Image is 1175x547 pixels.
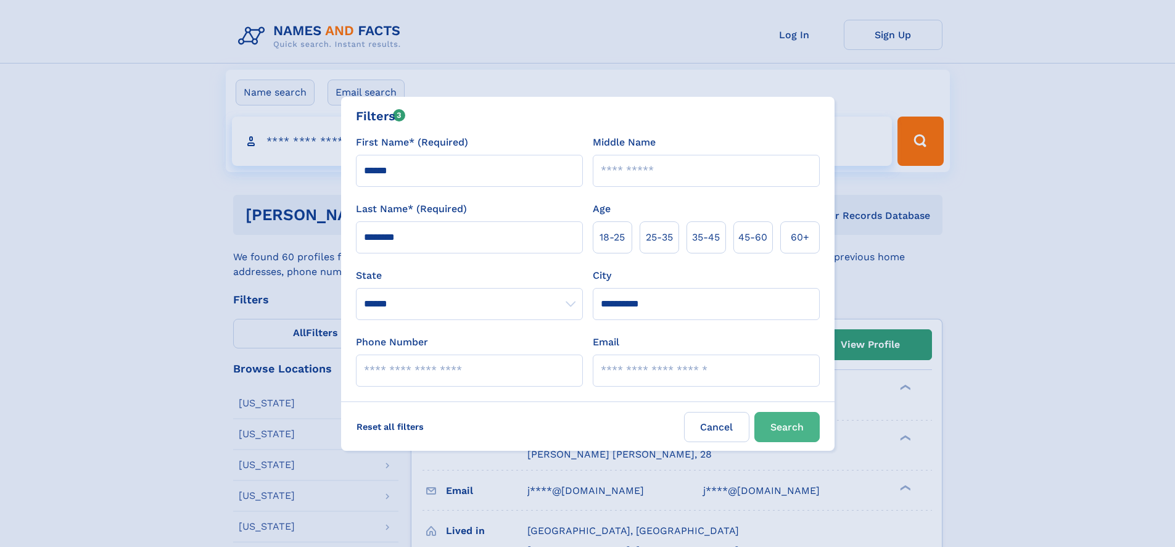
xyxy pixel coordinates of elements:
label: Age [593,202,611,216]
label: City [593,268,611,283]
span: 35‑45 [692,230,720,245]
span: 18‑25 [600,230,625,245]
span: 45‑60 [738,230,767,245]
label: Middle Name [593,135,656,150]
label: Email [593,335,619,350]
label: Phone Number [356,335,428,350]
span: 25‑35 [646,230,673,245]
label: First Name* (Required) [356,135,468,150]
span: 60+ [791,230,809,245]
div: Filters [356,107,406,125]
label: Last Name* (Required) [356,202,467,216]
label: Cancel [684,412,749,442]
button: Search [754,412,820,442]
label: Reset all filters [348,412,432,442]
label: State [356,268,583,283]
